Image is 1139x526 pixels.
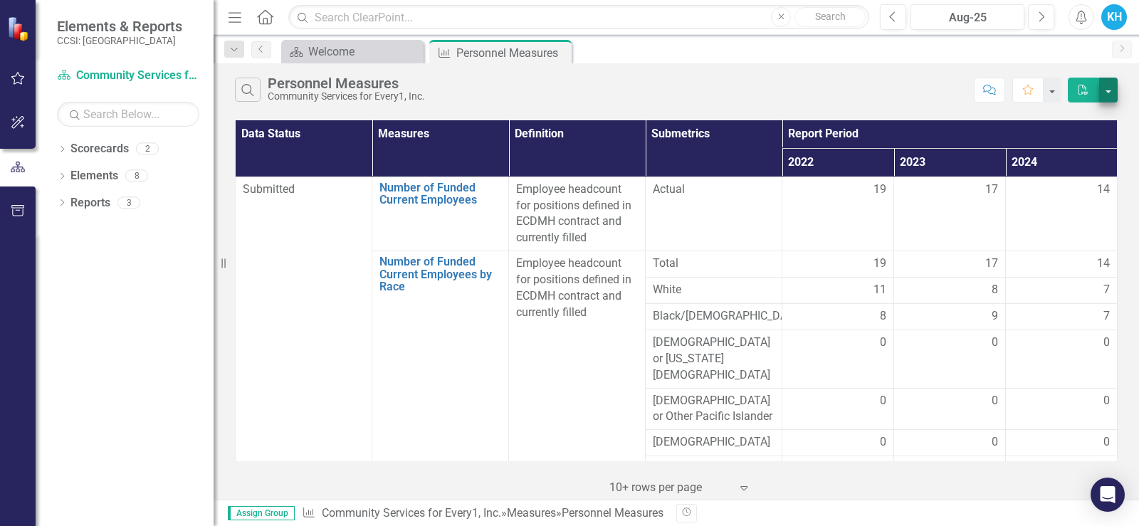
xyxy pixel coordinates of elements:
span: [DEMOGRAPHIC_DATA] [653,434,775,451]
img: ClearPoint Strategy [6,15,33,41]
p: Employee headcount for positions defined in ECDMH contract and currently filled [516,256,638,320]
td: Double-Click to Edit [894,430,1006,456]
span: 0 [992,393,998,409]
td: Double-Click to Edit Right Click for Context Menu [372,177,509,251]
a: Measures [507,506,556,520]
td: Double-Click to Edit [1006,278,1118,304]
span: 0 [880,393,886,409]
input: Search ClearPoint... [288,5,869,30]
div: » » [302,505,666,522]
div: Personnel Measures [562,506,663,520]
a: Scorecards [70,141,129,157]
td: Double-Click to Edit [782,304,894,330]
span: 0 [880,461,886,477]
span: Assign Group [228,506,295,520]
span: Two or More Races [653,461,775,477]
div: Welcome [308,43,420,61]
td: Double-Click to Edit [894,177,1006,251]
div: 3 [117,196,140,209]
td: Double-Click to Edit [894,304,1006,330]
td: Double-Click to Edit [782,278,894,304]
span: [DEMOGRAPHIC_DATA] or Other Pacific Islander [653,393,775,426]
button: KH [1101,4,1127,30]
td: Double-Click to Edit [1006,304,1118,330]
button: Search [794,7,866,27]
a: Number of Funded Current Employees [379,182,501,206]
td: Double-Click to Edit [894,388,1006,430]
span: 7 [1103,308,1110,325]
td: Double-Click to Edit [1006,388,1118,430]
span: Total [653,256,775,272]
a: Community Services for Every1, Inc. [57,68,199,84]
span: 0 [1103,335,1110,351]
td: Double-Click to Edit [1006,456,1118,483]
div: Community Services for Every1, Inc. [268,91,425,102]
span: [DEMOGRAPHIC_DATA] or [US_STATE][DEMOGRAPHIC_DATA] [653,335,775,384]
span: 0 [1103,434,1110,451]
span: 0 [1103,393,1110,409]
td: Double-Click to Edit [782,456,894,483]
input: Search Below... [57,102,199,127]
td: Double-Click to Edit Right Click for Context Menu [372,251,509,509]
span: 0 [880,434,886,451]
div: Personnel Measures [456,44,568,62]
span: 14 [1097,256,1110,272]
small: CCSI: [GEOGRAPHIC_DATA] [57,35,182,46]
a: Elements [70,168,118,184]
span: White [653,282,775,298]
span: Actual [653,182,775,198]
span: 0 [880,335,886,351]
td: Double-Click to Edit [782,330,894,389]
td: Double-Click to Edit [894,330,1006,389]
td: Double-Click to Edit [782,430,894,456]
td: Double-Click to Edit [1006,330,1118,389]
span: 9 [992,308,998,325]
div: 2 [136,143,159,155]
span: 19 [873,256,886,272]
span: 0 [992,335,998,351]
a: Welcome [285,43,420,61]
span: Search [815,11,846,22]
span: 7 [1103,282,1110,298]
td: Double-Click to Edit [1006,177,1118,251]
span: Black/[DEMOGRAPHIC_DATA] [653,308,775,325]
span: 8 [880,308,886,325]
a: Reports [70,195,110,211]
td: Double-Click to Edit [782,388,894,430]
td: Double-Click to Edit [782,177,894,251]
td: Double-Click to Edit [894,278,1006,304]
div: 8 [125,170,148,182]
span: 8 [992,282,998,298]
span: 0 [1103,461,1110,477]
div: Open Intercom Messenger [1091,478,1125,512]
span: 11 [873,282,886,298]
a: Community Services for Every1, Inc. [322,506,501,520]
td: Double-Click to Edit [1006,430,1118,456]
span: 17 [985,256,998,272]
div: Personnel Measures [268,75,425,91]
span: 0 [992,461,998,477]
span: 14 [1097,182,1110,198]
div: Aug-25 [915,9,1019,26]
span: 19 [873,182,886,198]
td: Double-Click to Edit [894,456,1006,483]
span: 17 [985,182,998,198]
p: Employee headcount for positions defined in ECDMH contract and currently filled [516,182,638,246]
span: 0 [992,434,998,451]
span: Submitted [243,182,295,196]
a: Number of Funded Current Employees by Race [379,256,501,293]
span: Elements & Reports [57,18,182,35]
button: Aug-25 [910,4,1024,30]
